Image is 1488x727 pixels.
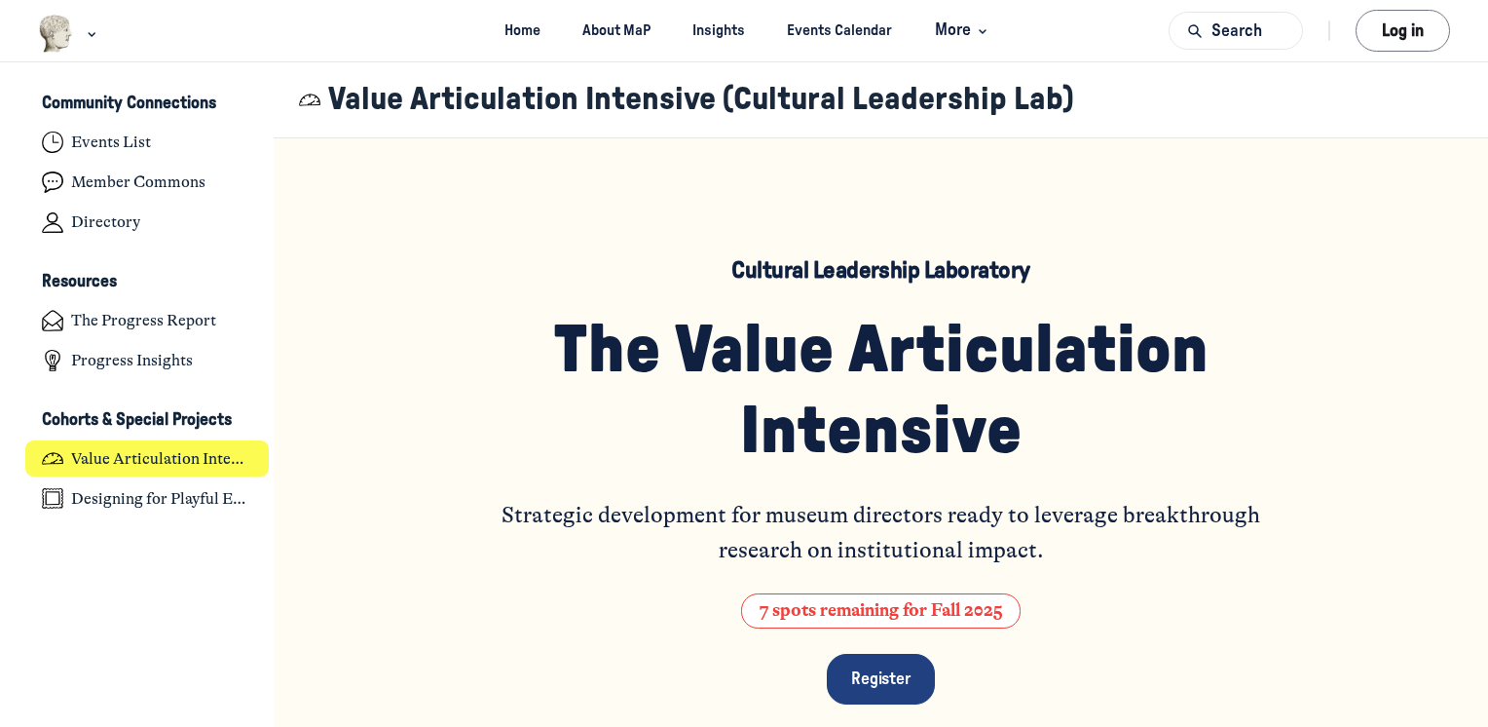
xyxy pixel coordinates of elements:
[1169,12,1303,50] button: Search
[25,165,270,201] a: Member Commons
[731,256,1029,286] h5: Cultural Leadership Laboratory
[25,343,270,379] a: Progress Insights
[71,449,252,469] h4: Value Articulation Intensive (Cultural Leadership Lab)
[25,403,270,437] button: Cohorts & Special ProjectsCollapse space
[274,62,1488,138] header: Page Header
[71,311,216,330] h4: The Progress Report
[741,593,1021,630] span: 7 spots remaining for Fall 2025
[25,266,270,299] button: ResourcesCollapse space
[25,88,270,121] button: Community ConnectionsCollapse space
[328,81,1074,119] h1: Value Articulation Intensive (Cultural Leadership Lab)
[25,440,270,477] a: Value Articulation Intensive (Cultural Leadership Lab)
[935,18,992,44] span: More
[42,272,117,292] h3: Resources
[71,212,140,232] h4: Directory
[827,654,935,705] a: Register
[488,13,558,49] a: Home
[477,498,1284,568] p: Strategic development for museum directors ready to leverage breakthrough research on institution...
[38,15,74,53] img: Museums as Progress logo
[42,94,216,114] h3: Community Connections
[38,13,101,55] button: Museums as Progress logo
[25,125,270,161] a: Events List
[71,489,252,509] h4: Designing for Playful Engagement
[676,13,763,49] a: Insights
[25,480,270,517] a: Designing for Playful Engagement
[25,205,270,241] a: Directory
[71,172,205,192] h4: Member Commons
[770,13,910,49] a: Events Calendar
[477,311,1284,473] h1: The Value Articulation Intensive
[71,133,151,152] h4: Events List
[1356,10,1450,52] button: Log in
[566,13,668,49] a: About MaP
[917,13,1000,49] button: More
[25,303,270,339] a: The Progress Report
[42,410,232,431] h3: Cohorts & Special Projects
[71,351,193,370] h4: Progress Insights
